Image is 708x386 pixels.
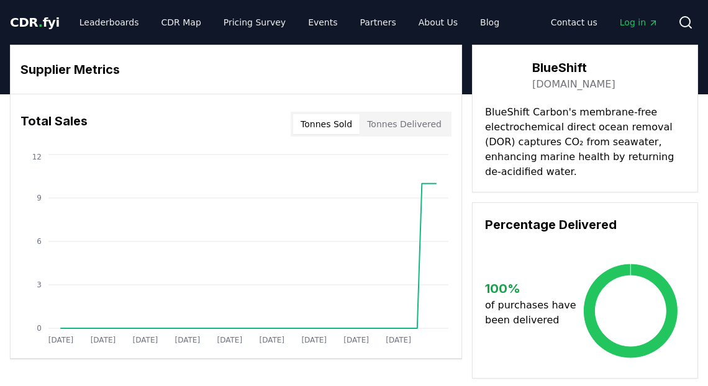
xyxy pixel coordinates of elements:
img: BlueShift-logo [485,58,520,92]
tspan: 12 [32,153,42,161]
tspan: 6 [37,237,42,246]
nav: Main [541,11,668,34]
h3: Total Sales [20,112,88,137]
tspan: 9 [37,194,42,202]
tspan: [DATE] [343,336,369,344]
a: Log in [610,11,668,34]
a: CDR Map [152,11,211,34]
a: Leaderboards [70,11,149,34]
a: Events [298,11,347,34]
tspan: [DATE] [386,336,411,344]
tspan: [DATE] [175,336,201,344]
tspan: [DATE] [91,336,116,344]
tspan: [DATE] [48,336,74,344]
p: BlueShift Carbon's membrane-free electrochemical direct ocean removal (DOR) captures CO₂ from sea... [485,105,685,179]
a: [DOMAIN_NAME] [532,77,615,92]
a: Pricing Survey [214,11,296,34]
a: About Us [409,11,468,34]
p: of purchases have been delivered [485,298,576,328]
h3: Percentage Delivered [485,215,685,234]
h3: BlueShift [532,58,615,77]
button: Tonnes Sold [293,114,360,134]
tspan: [DATE] [133,336,158,344]
tspan: 0 [37,324,42,333]
a: Partners [350,11,406,34]
tspan: 3 [37,281,42,289]
span: CDR fyi [10,15,60,30]
span: . [39,15,43,30]
a: Contact us [541,11,607,34]
span: Log in [620,16,658,29]
tspan: [DATE] [259,336,284,344]
nav: Main [70,11,509,34]
tspan: [DATE] [301,336,327,344]
h3: Supplier Metrics [20,60,452,79]
a: Blog [470,11,509,34]
h3: 100 % [485,279,576,298]
button: Tonnes Delivered [360,114,449,134]
a: CDR.fyi [10,14,60,31]
tspan: [DATE] [217,336,243,344]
